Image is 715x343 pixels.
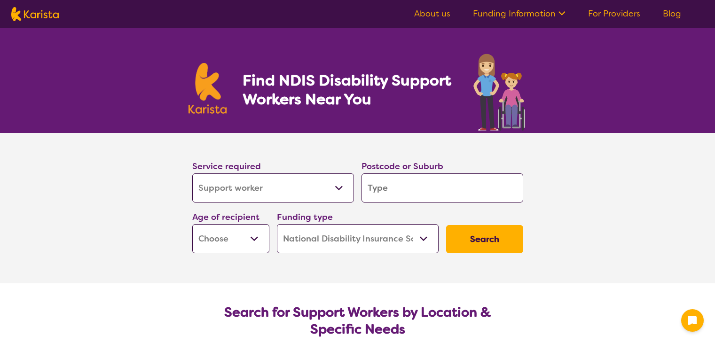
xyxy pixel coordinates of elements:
[414,8,450,19] a: About us
[192,211,259,223] label: Age of recipient
[11,7,59,21] img: Karista logo
[189,63,227,114] img: Karista logo
[663,8,681,19] a: Blog
[277,211,333,223] label: Funding type
[446,225,523,253] button: Search
[361,173,523,203] input: Type
[192,161,261,172] label: Service required
[472,51,527,133] img: support-worker
[243,71,453,109] h1: Find NDIS Disability Support Workers Near You
[473,8,566,19] a: Funding Information
[200,304,516,338] h2: Search for Support Workers by Location & Specific Needs
[361,161,443,172] label: Postcode or Suburb
[588,8,640,19] a: For Providers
